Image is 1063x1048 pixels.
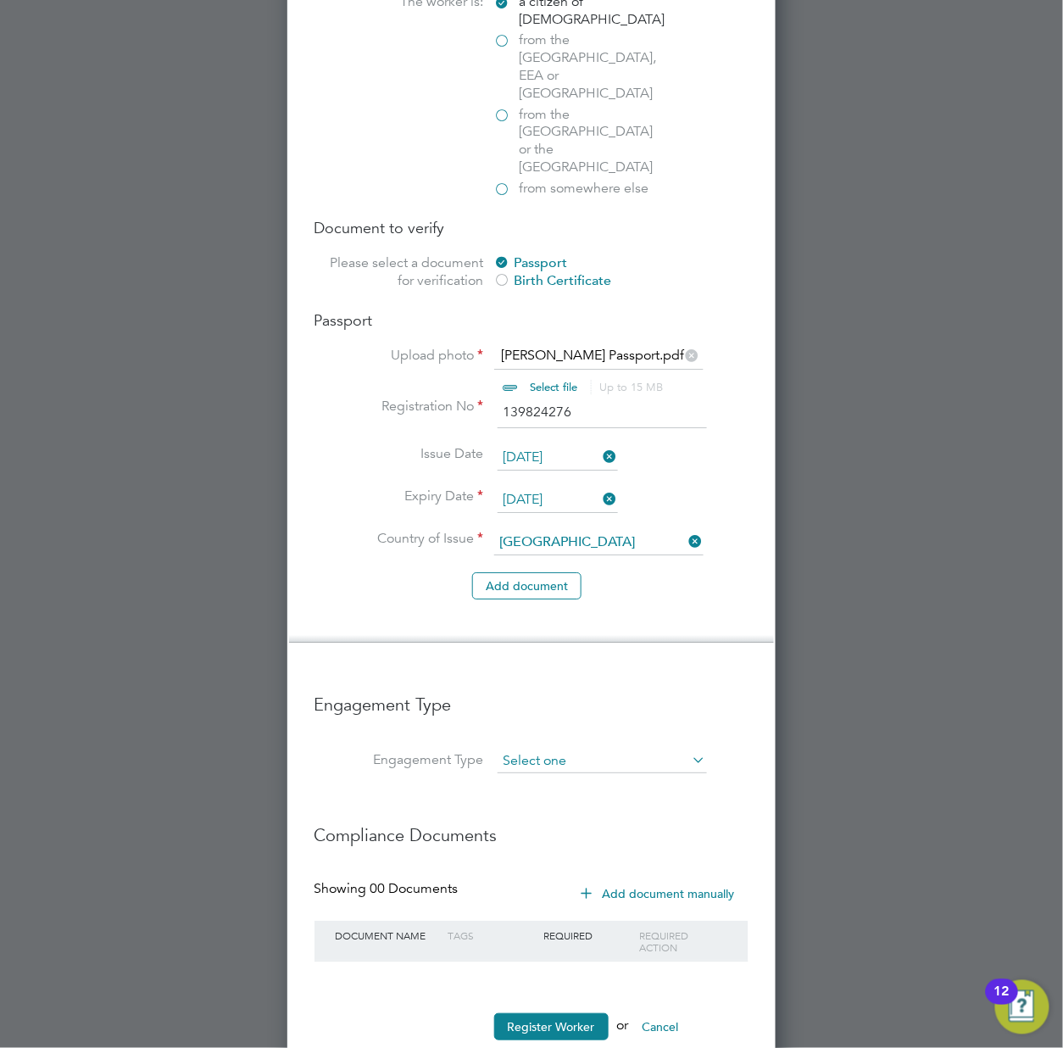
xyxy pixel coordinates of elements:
[520,106,664,176] span: from the [GEOGRAPHIC_DATA] or the [GEOGRAPHIC_DATA]
[994,992,1010,1014] div: 12
[331,921,443,950] div: Document Name
[635,921,731,962] div: Required Action
[629,1013,693,1040] button: Cancel
[314,310,749,330] h4: Passport
[498,750,707,773] input: Select one
[520,180,649,198] span: from somewhere else
[314,445,484,463] label: Issue Date
[314,488,484,505] label: Expiry Date
[570,880,749,907] button: Add document manually
[314,398,484,415] label: Registration No
[314,218,749,237] h4: Document to verify
[314,880,462,898] div: Showing
[472,572,582,599] button: Add document
[494,1013,609,1040] button: Register Worker
[494,254,749,272] div: Passport
[539,921,635,950] div: Required
[314,677,749,716] h3: Engagement Type
[370,880,459,897] span: 00 Documents
[494,530,704,555] input: Search for...
[494,272,749,290] div: Birth Certificate
[498,445,618,471] input: Select one
[314,807,749,846] h3: Compliance Documents
[498,488,618,513] input: Select one
[314,347,484,365] label: Upload photo
[314,254,484,290] label: Please select a document for verification
[314,751,484,769] label: Engagement Type
[520,31,664,102] span: from the [GEOGRAPHIC_DATA], EEA or [GEOGRAPHIC_DATA]
[443,921,539,950] div: Tags
[314,530,484,548] label: Country of Issue
[995,980,1049,1034] button: Open Resource Center, 12 new notifications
